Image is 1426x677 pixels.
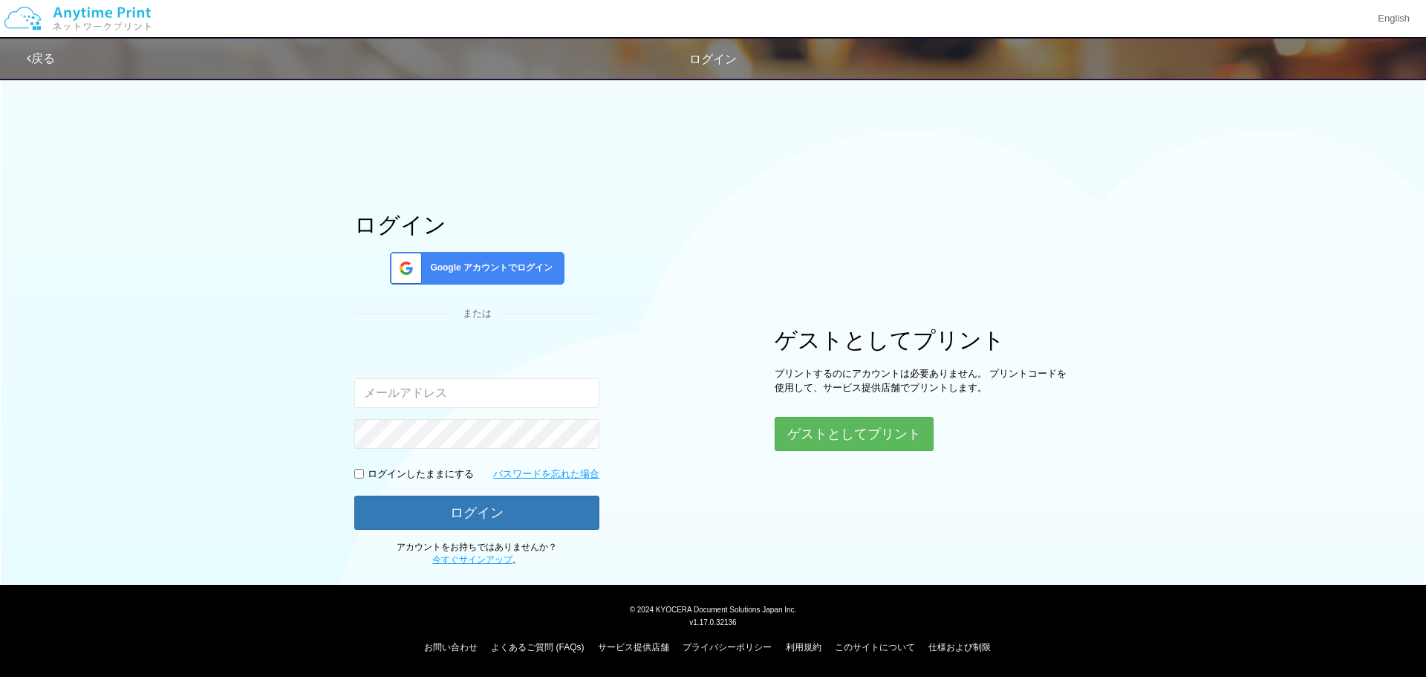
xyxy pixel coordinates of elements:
a: プライバシーポリシー [683,642,772,652]
a: 仕様および制限 [928,642,991,652]
div: または [354,307,599,321]
a: パスワードを忘れた場合 [493,467,599,482]
a: 今すぐサインアップ [432,554,512,565]
p: アカウントをお持ちではありませんか？ [354,541,599,566]
span: ログイン [689,53,737,65]
a: サービス提供店舗 [598,642,669,652]
p: ログインしたままにする [368,467,474,482]
input: メールアドレス [354,378,599,408]
h1: ゲストとしてプリント [775,328,1072,352]
a: 戻る [27,52,55,65]
button: ゲストとしてプリント [775,417,934,451]
span: © 2024 KYOCERA Document Solutions Japan Inc. [630,604,797,614]
h1: ログイン [354,213,599,237]
span: 。 [432,554,521,565]
a: このサイトについて [835,642,915,652]
a: よくあるご質問 (FAQs) [491,642,584,652]
p: プリントするのにアカウントは必要ありません。 プリントコードを使用して、サービス提供店舗でプリントします。 [775,367,1072,395]
button: ログイン [354,496,599,530]
a: お問い合わせ [424,642,478,652]
span: v1.17.0.32136 [689,618,736,626]
span: Google アカウントでログイン [424,262,553,274]
a: 利用規約 [786,642,821,652]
